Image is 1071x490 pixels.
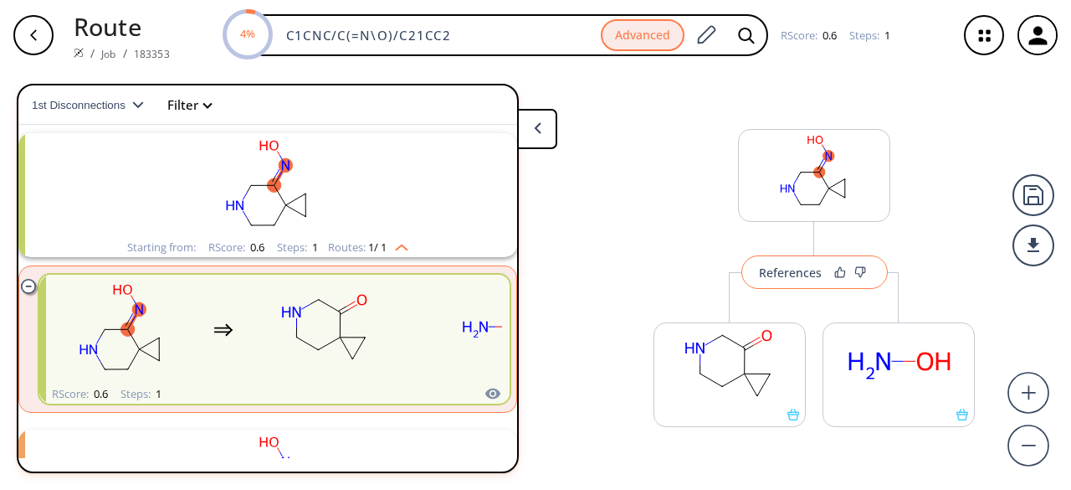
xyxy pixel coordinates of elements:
[52,389,108,400] div: RScore :
[46,277,197,382] svg: O/N=C1\CNCCC12CC2
[74,8,170,44] p: Route
[250,277,401,382] svg: O=C1CNCCC12CC2
[50,133,485,238] svg: O/N=C1\CNCCC12CC2
[74,48,84,58] img: Spaya logo
[849,30,890,41] div: Steps :
[781,30,837,41] div: RScore :
[741,255,888,289] button: References
[208,242,264,253] div: RScore :
[310,240,318,255] span: 1
[91,386,108,401] span: 0.6
[120,389,161,400] div: Steps :
[123,44,127,62] li: /
[759,267,822,278] div: References
[328,242,408,253] div: Routes:
[90,44,95,62] li: /
[134,47,170,61] a: 183353
[240,26,255,41] text: 4%
[153,386,161,401] span: 1
[101,47,115,61] a: Job
[601,19,684,52] button: Advanced
[32,85,157,125] button: 1st Disconnections
[739,130,889,215] svg: O/N=C1\CNCCC12CC2
[127,242,196,253] div: Starting from:
[368,242,387,253] span: 1 / 1
[820,28,837,43] span: 0.6
[276,27,601,44] input: Enter SMILES
[277,242,318,253] div: Steps :
[418,277,568,382] svg: NO
[654,323,805,409] svg: O=C1CNCCC12CC2
[248,240,264,255] span: 0.6
[882,28,890,43] span: 1
[387,238,408,251] img: Up
[32,99,132,111] span: 1st Disconnections
[823,323,974,409] svg: NO
[157,99,211,111] button: Filter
